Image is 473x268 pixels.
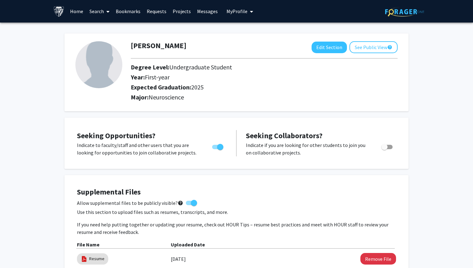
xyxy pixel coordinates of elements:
[145,73,170,81] span: First-year
[226,8,247,14] span: My Profile
[77,141,200,156] p: Indicate to faculty/staff and other users that you are looking for opportunities to join collabor...
[194,0,221,22] a: Messages
[113,0,144,22] a: Bookmarks
[246,131,323,140] span: Seeking Collaborators?
[53,6,64,17] img: Johns Hopkins University Logo
[67,0,86,22] a: Home
[387,43,392,51] mat-icon: help
[89,255,104,262] a: Resume
[312,42,347,53] button: Edit Section
[210,141,227,151] div: Toggle
[171,254,186,264] label: [DATE]
[77,208,396,216] p: Use this section to upload files such as resumes, transcripts, and more.
[385,7,424,17] img: ForagerOne Logo
[75,41,122,88] img: Profile Picture
[131,83,363,91] h2: Expected Graduation:
[360,253,396,265] button: Remove Resume File
[131,41,186,50] h1: [PERSON_NAME]
[77,131,155,140] span: Seeking Opportunities?
[191,83,204,91] span: 2025
[170,0,194,22] a: Projects
[169,63,232,71] span: Undergraduate Student
[178,199,183,207] mat-icon: help
[149,93,184,101] span: Neuroscience
[77,241,99,248] b: File Name
[144,0,170,22] a: Requests
[171,241,205,248] b: Uploaded Date
[77,199,183,207] span: Allow supplemental files to be publicly visible?
[77,188,396,197] h4: Supplemental Files
[81,255,88,262] img: pdf_icon.png
[77,221,396,236] p: If you need help putting together or updating your resume, check out HOUR Tips – resume best prac...
[349,41,398,53] button: See Public View
[131,94,398,101] h2: Major:
[5,240,27,263] iframe: Chat
[131,63,363,71] h2: Degree Level:
[86,0,113,22] a: Search
[246,141,369,156] p: Indicate if you are looking for other students to join you on collaborative projects.
[131,73,363,81] h2: Year:
[379,141,396,151] div: Toggle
